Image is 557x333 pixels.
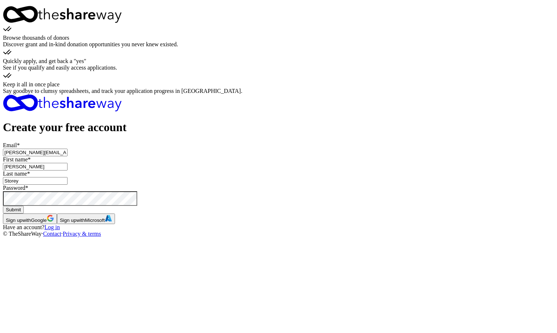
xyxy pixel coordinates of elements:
[3,35,554,41] div: Browse thousands of donors
[3,88,554,94] div: Say goodbye to clumsy spreadsheets, and track your application progress in [GEOGRAPHIC_DATA].
[3,231,101,237] span: · ·
[43,231,61,237] a: Contact
[3,41,554,48] div: Discover grant and in-kind donation opportunities you never knew existed.
[3,185,28,191] label: Password
[6,207,21,212] span: Submit
[3,171,30,177] label: Last name
[63,231,101,237] a: Privacy & terms
[3,206,24,213] button: Submit
[3,58,554,64] div: Quickly apply, and get back a "yes"
[45,224,60,230] a: Log in
[3,81,554,88] div: Keep it all in once place
[3,156,31,162] label: First name
[3,142,20,148] label: Email
[3,231,42,237] span: © TheShareWay
[3,213,57,224] button: Sign upwithGoogle
[3,224,45,230] span: Have an account?
[3,121,554,134] h1: Create your free account
[3,64,554,71] div: See if you qualify and easily access applications.
[57,213,115,224] button: Sign upwithMicrosoft
[105,215,112,222] img: Microsoft Logo
[3,94,554,113] a: Home
[47,215,54,222] img: Google Logo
